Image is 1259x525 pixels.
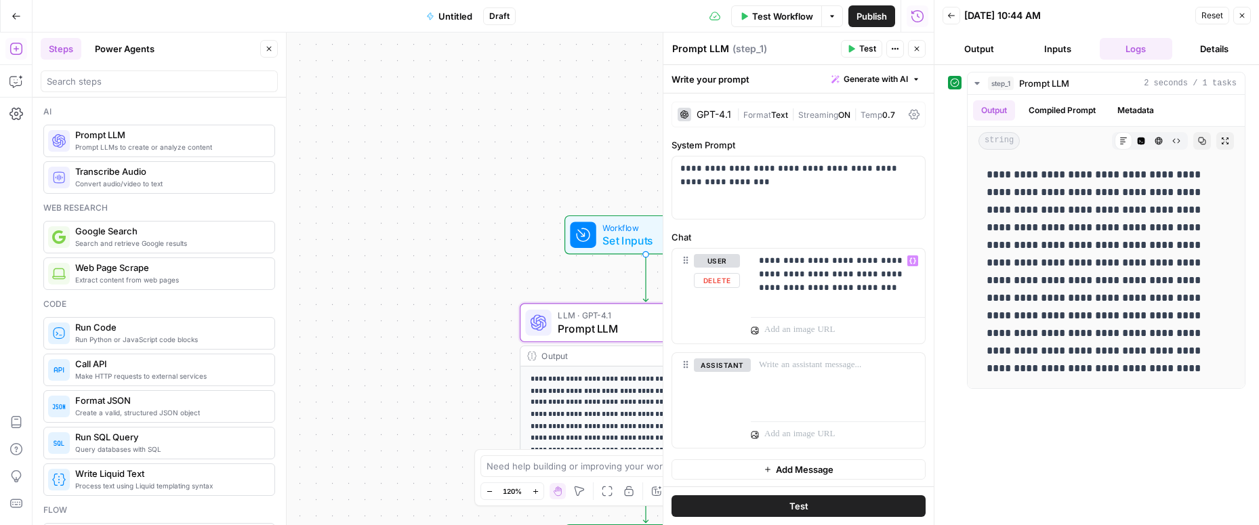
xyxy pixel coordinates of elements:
span: Search and retrieve Google results [75,238,264,249]
div: 2 seconds / 1 tasks [968,95,1245,388]
span: Text [771,110,788,120]
button: Inputs [1021,38,1094,60]
span: Format [743,110,771,120]
span: ( step_1 ) [732,42,767,56]
div: userDelete [672,249,740,343]
span: Test [859,43,876,55]
span: Run Code [75,320,264,334]
span: | [850,107,861,121]
span: step_1 [988,77,1014,90]
span: string [978,132,1020,150]
label: System Prompt [672,138,926,152]
span: Query databases with SQL [75,444,264,455]
button: Output [943,38,1016,60]
span: LLM · GPT-4.1 [558,309,728,322]
g: Edge from step_1 to end [643,476,648,523]
button: Logs [1100,38,1173,60]
span: Test [789,499,808,513]
span: Extract content from web pages [75,274,264,285]
button: assistant [694,358,751,372]
div: GPT-4.1 [697,110,731,119]
span: Create a valid, structured JSON object [75,407,264,418]
span: Transcribe Audio [75,165,264,178]
span: Call API [75,357,264,371]
button: user [694,254,740,268]
span: ON [838,110,850,120]
button: Details [1178,38,1251,60]
span: | [788,107,798,121]
button: Output [973,100,1015,121]
button: 2 seconds / 1 tasks [968,72,1245,94]
span: Prompt LLM [75,128,264,142]
span: Make HTTP requests to external services [75,371,264,381]
div: Web research [43,202,275,214]
span: Streaming [798,110,838,120]
g: Edge from start to step_1 [643,255,648,302]
button: Untitled [418,5,480,27]
button: Test [672,495,926,517]
span: Draft [489,10,510,22]
div: Flow [43,504,275,516]
button: Compiled Prompt [1020,100,1104,121]
span: Prompt LLM [1019,77,1069,90]
textarea: Prompt LLM [672,42,729,56]
span: 2 seconds / 1 tasks [1144,77,1237,89]
button: Reset [1195,7,1229,24]
button: Metadata [1109,100,1162,121]
button: Power Agents [87,38,163,60]
span: Temp [861,110,882,120]
div: assistant [672,353,740,448]
span: Prompt LLMs to create or analyze content [75,142,264,152]
button: Test [841,40,882,58]
div: WorkflowSet InputsInputs [520,215,772,255]
span: Web Page Scrape [75,261,264,274]
div: Write your prompt [663,65,934,93]
div: Ai [43,106,275,118]
span: 0.7 [882,110,895,120]
div: Output [541,350,727,362]
span: Add Message [776,463,833,476]
span: Test Workflow [752,9,813,23]
button: Generate with AI [826,70,926,88]
span: Run Python or JavaScript code blocks [75,334,264,345]
label: Chat [672,230,926,244]
span: Process text using Liquid templating syntax [75,480,264,491]
input: Search steps [47,75,272,88]
span: | [737,107,743,121]
span: Publish [856,9,887,23]
span: Write Liquid Text [75,467,264,480]
span: Set Inputs [602,232,683,249]
button: Add Message [672,459,926,480]
span: Reset [1201,9,1223,22]
span: Generate with AI [844,73,908,85]
span: Prompt LLM [558,320,728,337]
span: 120% [503,486,522,497]
span: Run SQL Query [75,430,264,444]
span: Format JSON [75,394,264,407]
span: Google Search [75,224,264,238]
span: Untitled [438,9,472,23]
span: Convert audio/video to text [75,178,264,189]
span: Workflow [602,221,683,234]
button: Delete [694,273,740,288]
button: Steps [41,38,81,60]
button: Test Workflow [731,5,821,27]
div: Code [43,298,275,310]
button: Publish [848,5,895,27]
